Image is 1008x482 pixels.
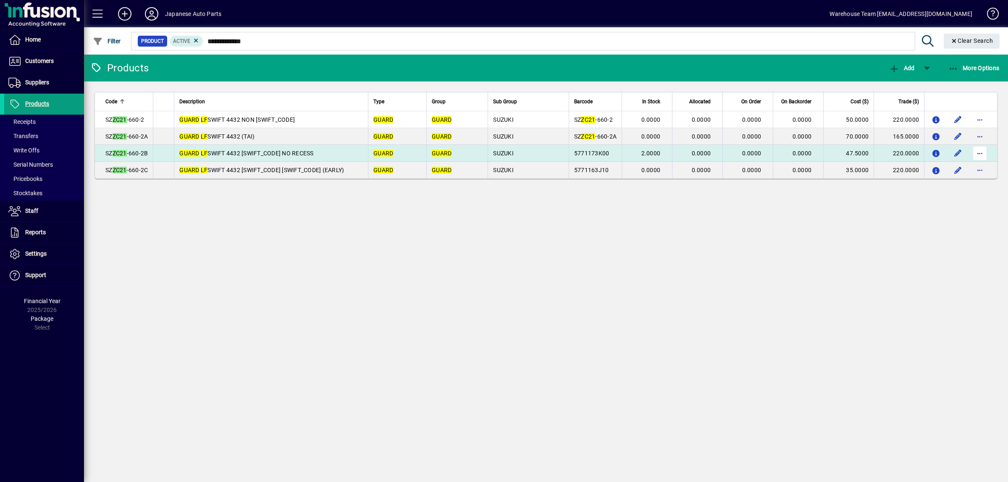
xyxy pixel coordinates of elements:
em: GUARD [373,167,393,173]
td: 35.0000 [823,162,874,178]
button: More Options [946,60,1002,76]
button: Add [111,6,138,21]
em: GUARD [432,167,451,173]
span: SUZUKI [493,167,514,173]
span: SWIFT 4432 [SWIFT_CODE] NO RECESS [179,150,313,157]
span: 0.0000 [692,116,711,123]
button: More options [973,163,987,177]
span: Reports [25,229,46,236]
span: Allocated [689,97,711,106]
td: 220.0000 [874,111,924,128]
span: SWIFT 4432 (TAI) [179,133,255,140]
button: Filter [91,34,123,49]
span: 0.0000 [742,133,761,140]
em: LF [201,150,208,157]
span: Active [173,38,190,44]
div: Barcode [574,97,617,106]
span: Trade ($) [898,97,919,106]
button: Add [887,60,916,76]
a: Support [4,265,84,286]
span: Transfers [8,133,38,139]
span: SWIFT 4432 [SWIFT_CODE] [SWIFT_CODE] (EARLY) [179,167,344,173]
a: Stocktakes [4,186,84,200]
span: SZ -660-2 [105,116,144,123]
span: Settings [25,250,47,257]
button: More options [973,130,987,143]
span: 0.0000 [692,150,711,157]
div: Japanese Auto Parts [165,7,221,21]
span: 0.0000 [742,150,761,157]
div: Type [373,97,421,106]
span: SZ -660-2 [574,116,613,123]
a: Settings [4,244,84,265]
em: LF [201,167,208,173]
span: Code [105,97,117,106]
em: GUARD [432,150,451,157]
span: Support [25,272,46,278]
a: Serial Numbers [4,157,84,172]
span: SWIFT 4432 NON [SWIFT_CODE] [179,116,295,123]
button: Clear [944,34,1000,49]
button: Edit [951,130,965,143]
div: Allocated [677,97,718,106]
span: Cost ($) [850,97,869,106]
em: GUARD [373,133,393,140]
span: 0.0000 [641,167,661,173]
em: ZC21 [113,133,127,140]
span: 0.0000 [692,167,711,173]
span: Receipts [8,118,36,125]
span: Customers [25,58,54,64]
em: GUARD [373,116,393,123]
span: More Options [948,65,1000,71]
span: SUZUKI [493,116,514,123]
span: SUZUKI [493,133,514,140]
a: Transfers [4,129,84,143]
td: 220.0000 [874,145,924,162]
span: On Order [741,97,761,106]
span: Package [31,315,53,322]
span: SUZUKI [493,150,514,157]
em: GUARD [432,116,451,123]
span: 0.0000 [692,133,711,140]
span: 0.0000 [641,133,661,140]
td: 70.0000 [823,128,874,145]
span: Stocktakes [8,190,42,196]
span: Pricebooks [8,176,42,182]
span: Barcode [574,97,593,106]
a: Write Offs [4,143,84,157]
span: 0.0000 [793,116,812,123]
em: GUARD [373,150,393,157]
span: Add [889,65,914,71]
div: Sub Group [493,97,563,106]
em: GUARD [179,150,199,157]
span: Write Offs [8,147,39,154]
span: Suppliers [25,79,49,86]
button: Profile [138,6,165,21]
span: 0.0000 [742,116,761,123]
a: Staff [4,201,84,222]
span: Home [25,36,41,43]
span: 2.0000 [641,150,661,157]
div: Description [179,97,363,106]
em: ZC21 [581,133,595,140]
span: 0.0000 [793,167,812,173]
button: Edit [951,113,965,126]
td: 165.0000 [874,128,924,145]
span: Financial Year [24,298,60,304]
em: ZC21 [113,167,127,173]
button: More options [973,147,987,160]
span: 5771163J10 [574,167,609,173]
span: Staff [25,207,38,214]
a: Receipts [4,115,84,129]
a: Knowledge Base [981,2,997,29]
span: Serial Numbers [8,161,53,168]
span: In Stock [642,97,660,106]
span: Product [141,37,164,45]
span: SZ -660-2C [105,167,148,173]
span: Filter [93,38,121,45]
a: Home [4,29,84,50]
span: SZ -660-2B [105,150,148,157]
span: Sub Group [493,97,517,106]
div: Code [105,97,148,106]
div: Warehouse Team [EMAIL_ADDRESS][DOMAIN_NAME] [829,7,972,21]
